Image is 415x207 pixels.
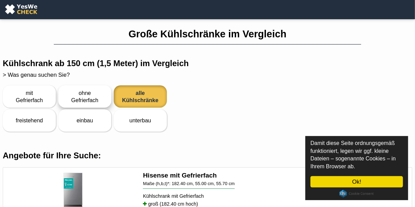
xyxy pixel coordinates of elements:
[310,139,403,170] p: Damit diese Seite ordnungsgemäß funktioniert, legen wir ggf. kleine Dateien – sogenannte Cookies ...
[143,181,234,189] div: Maße (h,b,t)*:
[61,110,109,131] div: einbau
[3,28,412,40] h1: Große Kühlschränke im Vergleich
[143,171,317,180] h4: Hisense mit Gefrierfach
[3,72,70,78] span: > Was genau suchen Sie?
[3,58,412,80] h2: Kühlschrank ab 150 cm (1,5 Meter) im Vergleich
[5,86,53,107] div: mit Gefrierfach
[310,176,403,187] a: Ok!
[216,181,235,186] span: 55.70 cm
[143,192,317,200] div: Kühlschrank mit Gefrierfach
[172,181,194,186] span: 182.40 cm,
[340,190,374,197] a: Cookie Consent plugin for the EU cookie law
[195,181,215,186] span: 55.00 cm,
[116,86,164,107] div: alle Kühlschränke
[143,171,317,189] a: Hisense mit Gefrierfach Maße (h,b,t)*: 182.40 cm, 55.00 cm, 55.70 cm
[61,86,109,107] div: ohne Gefrierfach
[116,110,164,131] div: unterbau
[5,110,53,131] div: freistehend
[3,3,39,15] img: YesWeCheck Logo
